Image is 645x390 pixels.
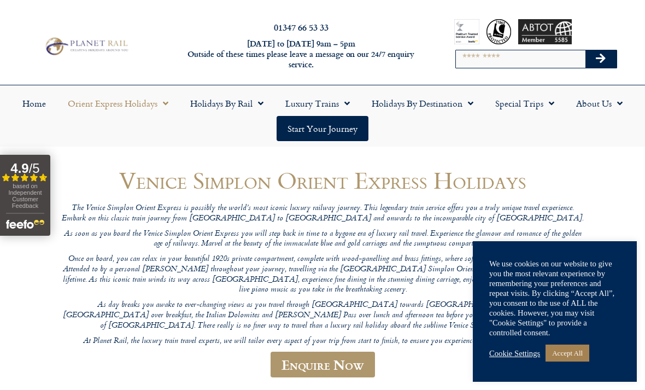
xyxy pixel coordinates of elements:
[271,352,375,377] a: Enquire Now
[60,229,585,249] p: As soon as you board the Venice Simplon Orient Express you will step back in time to a bygone era...
[565,91,634,116] a: About Us
[175,39,427,69] h6: [DATE] to [DATE] 9am – 5pm Outside of these times please leave a message on our 24/7 enquiry serv...
[42,36,130,57] img: Planet Rail Train Holidays Logo
[274,21,329,33] a: 01347 66 53 33
[585,50,617,68] button: Search
[60,254,585,295] p: Once on board, you can relax in your beautiful 1920s private compartment, complete with wood-pane...
[361,91,484,116] a: Holidays by Destination
[57,91,179,116] a: Orient Express Holidays
[489,348,540,358] a: Cookie Settings
[60,336,585,347] p: At Planet Rail, the luxury train travel experts, we will tailor every aspect of your trip from st...
[60,203,585,224] p: The Venice Simplon Orient Express is possibly the world’s most iconic luxury railway journey. Thi...
[274,91,361,116] a: Luxury Trains
[179,91,274,116] a: Holidays by Rail
[489,259,620,337] div: We use cookies on our website to give you the most relevant experience by remembering your prefer...
[60,167,585,193] h1: Venice Simplon Orient Express Holidays
[484,91,565,116] a: Special Trips
[546,345,589,362] a: Accept All
[277,116,368,141] a: Start your Journey
[5,91,640,141] nav: Menu
[11,91,57,116] a: Home
[60,300,585,331] p: As day breaks you awake to ever-changing views as you travel through [GEOGRAPHIC_DATA] towards [G...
